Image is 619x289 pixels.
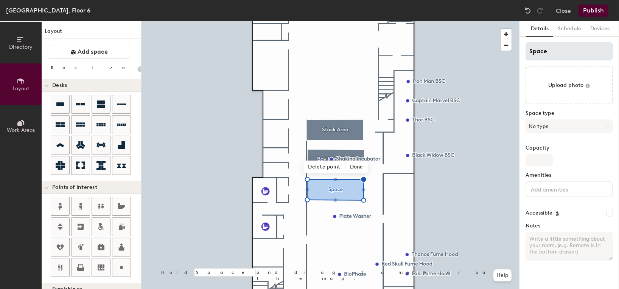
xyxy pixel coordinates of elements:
[51,65,134,71] div: Resize
[536,7,544,14] img: Redo
[493,269,512,281] button: Help
[526,119,613,133] button: No type
[48,45,130,59] button: Add space
[579,5,608,17] button: Publish
[42,27,141,39] h1: Layout
[303,161,345,173] span: Delete point
[526,210,552,216] label: Accessible
[7,127,35,133] span: Work Areas
[553,21,586,37] button: Schedule
[526,172,613,178] label: Amenities
[526,110,613,116] label: Space type
[345,161,368,173] span: Done
[52,82,67,88] span: Desks
[526,21,553,37] button: Details
[6,6,90,15] div: [GEOGRAPHIC_DATA], Floor 6
[524,7,532,14] img: Undo
[12,85,30,92] span: Layout
[556,5,571,17] button: Close
[529,184,597,193] input: Add amenities
[526,145,613,151] label: Capacity
[526,223,613,229] label: Notes
[586,21,614,37] button: Devices
[52,184,97,190] span: Points of Interest
[78,48,108,56] span: Add space
[526,66,613,104] button: Upload photo
[9,44,33,50] span: Directory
